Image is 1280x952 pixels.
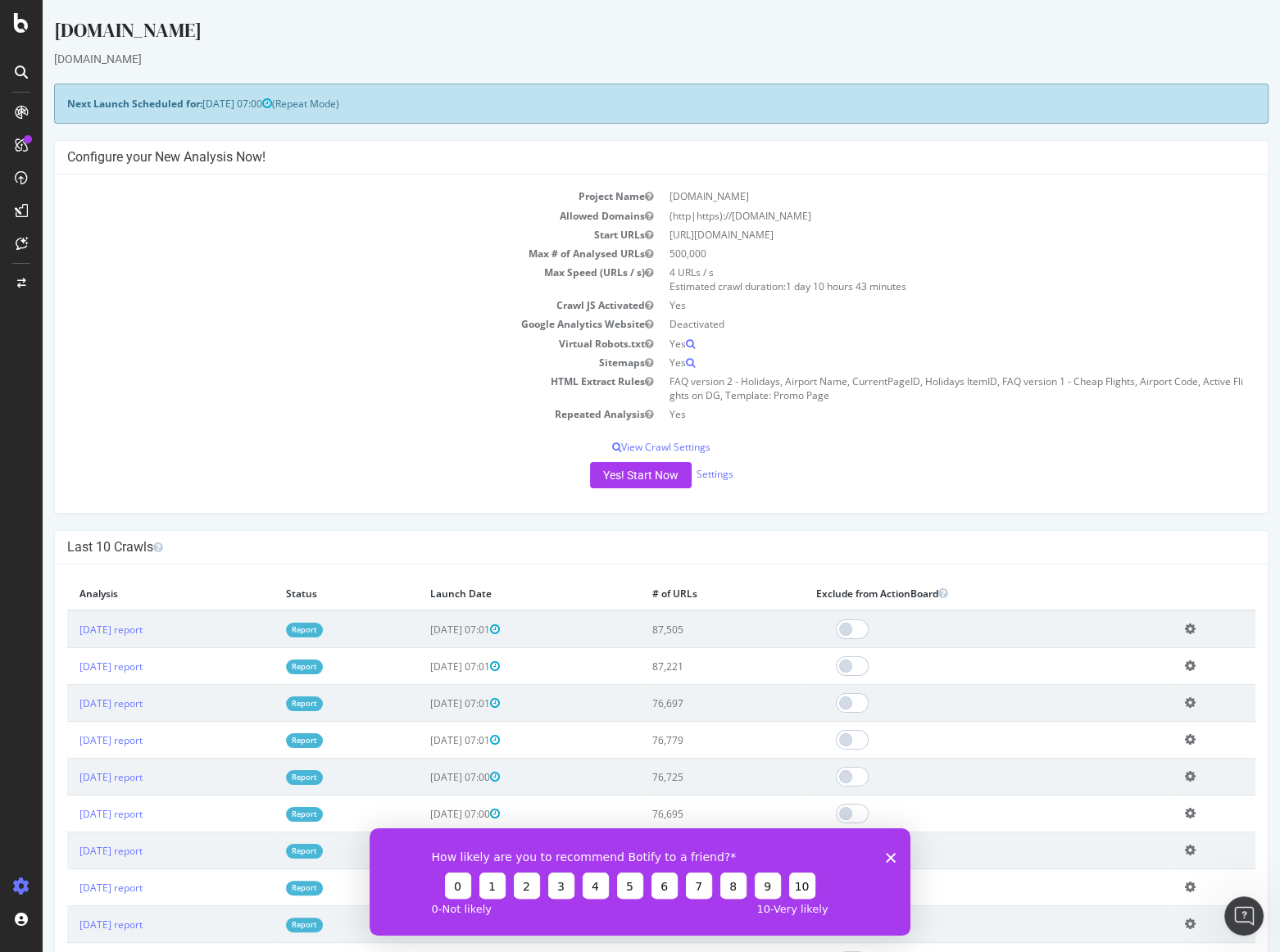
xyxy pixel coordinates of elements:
td: [URL][DOMAIN_NAME] [619,225,1213,244]
td: 500,000 [619,244,1213,263]
span: [DATE] 07:00 [388,807,457,821]
a: Report [243,881,280,895]
td: 76,697 [597,685,761,722]
span: [DATE] 07:01 [388,660,457,673]
a: Report [243,623,280,637]
a: Report [243,844,280,858]
button: Yes! Start Now [547,462,649,488]
span: [DATE] 07:01 [388,918,457,932]
td: Yes [619,296,1213,315]
a: [DATE] report [37,623,100,637]
th: # of URLs [597,577,761,610]
a: [DATE] report [37,807,100,821]
td: Yes [619,353,1213,372]
td: 76,779 [597,722,761,759]
td: Max Speed (URLs / s) [25,263,619,296]
td: Allowed Domains [25,206,619,225]
td: Repeated Analysis [25,405,619,424]
td: FAQ version 2 - Holidays, Airport Name, CurrentPageID, Holidays ItemID, FAQ version 1 - Cheap Fli... [619,372,1213,405]
a: Report [243,918,280,932]
td: 87,505 [597,610,761,648]
h4: Configure your New Analysis Now! [25,149,1213,165]
td: Virtual Robots.txt [25,334,619,353]
a: [DATE] report [37,733,100,747]
a: [DATE] report [37,918,100,932]
iframe: Intercom live chat [1224,896,1264,936]
td: Yes [619,405,1213,424]
td: Crawl JS Activated [25,296,619,315]
div: [DOMAIN_NAME] [11,16,1226,51]
th: Exclude from ActionBoard [761,577,1130,610]
h4: Last 10 Crawls [25,539,1213,555]
span: 1 day 10 hours 43 minutes [743,279,864,293]
td: Sitemaps [25,353,619,372]
td: [DOMAIN_NAME] [619,187,1213,206]
iframe: Survey from Botify [370,828,910,936]
a: [DATE] report [37,696,100,710]
a: Report [243,660,280,673]
td: 87,221 [597,648,761,685]
td: 76,695 [597,796,761,832]
td: 4 URLs / s Estimated crawl duration: [619,263,1213,296]
th: Status [231,577,376,610]
td: 76,655 [597,832,761,869]
td: 76,725 [597,759,761,796]
strong: Next Launch Scheduled for: [25,97,160,111]
span: [DATE] 07:01 [388,733,457,747]
a: [DATE] report [37,881,100,895]
a: Report [243,696,280,710]
a: Report [243,733,280,747]
td: Project Name [25,187,619,206]
td: Google Analytics Website [25,315,619,333]
span: [DATE] 07:00 [388,881,457,895]
a: Report [243,770,280,784]
td: (http|https)://[DOMAIN_NAME] [619,206,1213,225]
td: 76,276 [597,906,761,943]
a: Report [243,807,280,821]
td: Max # of Analysed URLs [25,244,619,263]
td: Deactivated [619,315,1213,333]
span: [DATE] 07:00 [160,97,229,111]
span: [DATE] 07:01 [388,844,457,858]
p: View Crawl Settings [25,440,1213,454]
td: Yes [619,334,1213,353]
a: [DATE] report [37,660,100,673]
span: [DATE] 07:01 [388,696,457,710]
td: Start URLs [25,225,619,244]
td: HTML Extract Rules [25,372,619,405]
div: [DOMAIN_NAME] [11,51,1226,67]
td: 76,600 [597,869,761,906]
a: Settings [654,468,691,482]
span: [DATE] 07:01 [388,623,457,637]
th: Launch Date [375,577,597,610]
div: (Repeat Mode) [11,84,1226,124]
th: Analysis [25,577,231,610]
span: [DATE] 07:00 [388,770,457,784]
a: [DATE] report [37,770,100,784]
a: [DATE] report [37,844,100,858]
